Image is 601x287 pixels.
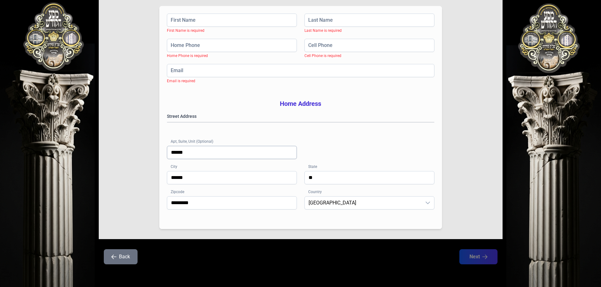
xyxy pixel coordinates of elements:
div: dropdown trigger [421,197,434,209]
h3: Home Address [167,99,434,108]
span: First Name is required [167,28,204,33]
span: Cell Phone is required [304,54,341,58]
span: Email is required [167,79,195,83]
span: United States [305,197,421,209]
span: Home Phone is required [167,54,208,58]
button: Next [459,249,498,264]
label: Street Address [167,113,434,119]
span: Last Name is required [304,28,342,33]
button: Back [104,249,138,264]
